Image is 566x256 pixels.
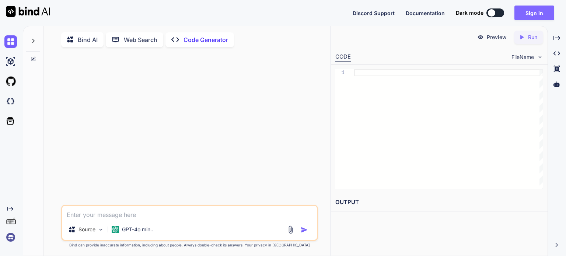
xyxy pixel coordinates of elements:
p: Web Search [124,35,157,44]
img: signin [4,231,17,243]
span: Dark mode [456,9,483,17]
p: Bind can provide inaccurate information, including about people. Always double-check its answers.... [61,242,318,248]
button: Sign in [514,6,554,20]
img: attachment [286,225,295,234]
img: darkCloudIdeIcon [4,95,17,108]
img: Pick Models [98,227,104,233]
img: githubLight [4,75,17,88]
img: ai-studio [4,55,17,68]
span: Documentation [406,10,445,16]
img: icon [301,226,308,234]
div: 1 [335,69,345,76]
p: Preview [487,34,507,41]
button: Documentation [406,9,445,17]
img: chat [4,35,17,48]
p: Bind AI [78,35,98,44]
img: preview [477,34,484,41]
img: GPT-4o mini [112,226,119,233]
img: chevron down [537,54,543,60]
p: Run [528,34,537,41]
img: Bind AI [6,6,50,17]
p: Code Generator [184,35,228,44]
p: GPT-4o min.. [122,226,153,233]
button: Discord Support [353,9,395,17]
div: CODE [335,53,351,62]
span: Discord Support [353,10,395,16]
h2: OUTPUT [331,194,548,211]
p: Source [78,226,95,233]
span: FileName [511,53,534,61]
